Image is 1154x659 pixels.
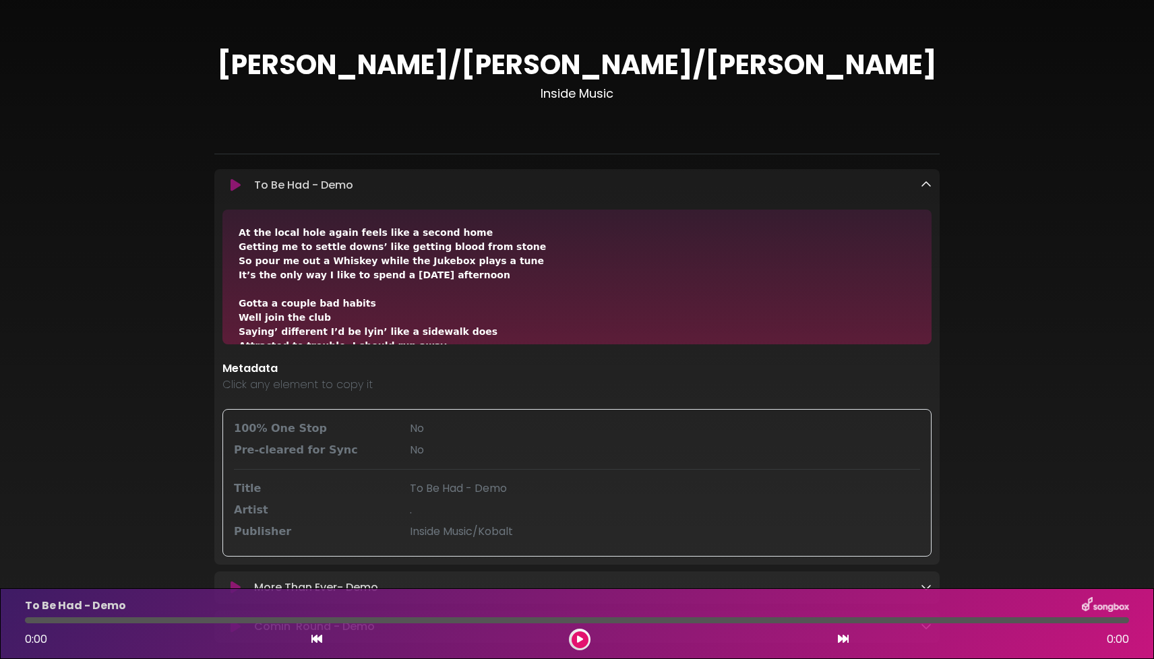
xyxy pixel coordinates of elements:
[25,631,47,647] span: 0:00
[410,480,507,496] span: To Be Had - Demo
[214,49,940,81] h1: [PERSON_NAME]/[PERSON_NAME]/[PERSON_NAME]
[410,524,513,539] span: Inside Music/Kobalt
[226,420,402,437] div: 100% One Stop
[226,480,402,497] div: Title
[410,420,424,436] span: No
[1107,631,1129,648] span: 0:00
[410,442,424,458] span: No
[254,579,378,596] p: More Than Ever- Demo
[254,177,353,193] p: To Be Had - Demo
[25,598,126,614] p: To Be Had - Demo
[1082,597,1129,615] img: songbox-logo-white.png
[226,524,402,540] div: Publisher
[222,360,932,377] p: Metadata
[410,502,412,517] span: .
[226,502,402,518] div: Artist
[226,442,402,458] div: Pre-cleared for Sync
[214,86,940,101] h3: Inside Music
[222,377,932,393] p: Click any element to copy it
